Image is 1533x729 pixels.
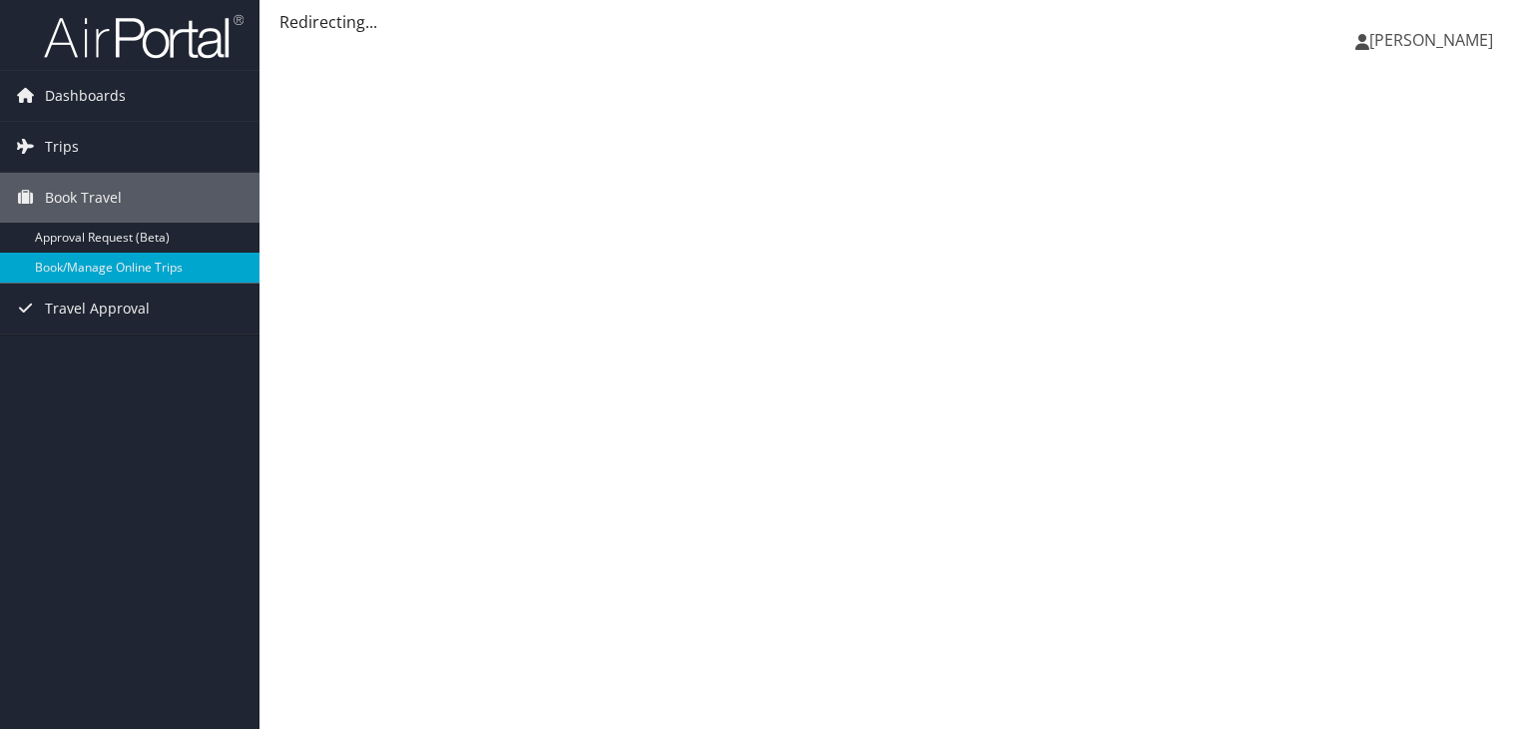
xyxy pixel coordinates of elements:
span: Travel Approval [45,284,150,334]
img: airportal-logo.png [44,13,244,60]
span: Dashboards [45,71,126,121]
span: Book Travel [45,173,122,223]
span: [PERSON_NAME] [1369,29,1493,51]
a: [PERSON_NAME] [1355,10,1513,70]
span: Trips [45,122,79,172]
div: Redirecting... [279,10,1513,34]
